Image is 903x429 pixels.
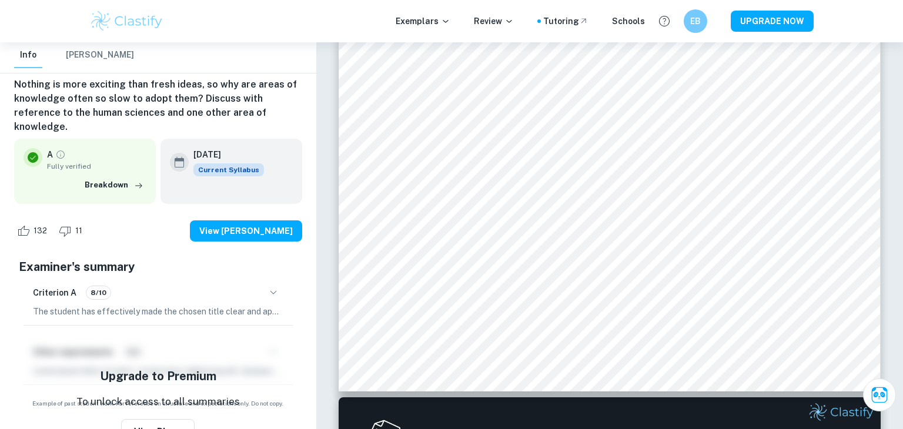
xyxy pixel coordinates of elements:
[684,9,707,33] button: EB
[654,11,674,31] button: Help and Feedback
[14,399,302,408] span: Example of past student work. For reference on structure and expectations only. Do not copy.
[33,305,283,318] p: The student has effectively made the chosen title clear and apparent in the submission, placing i...
[193,148,255,161] h6: [DATE]
[86,287,111,298] span: 8/10
[76,394,240,410] p: To unlock access to all summaries
[193,163,264,176] span: Current Syllabus
[863,378,896,411] button: Ask Clai
[33,286,76,299] h6: Criterion A
[66,42,134,68] button: [PERSON_NAME]
[612,15,645,28] a: Schools
[689,15,703,28] h6: EB
[27,225,53,237] span: 132
[543,15,588,28] a: Tutoring
[14,222,53,240] div: Like
[193,163,264,176] div: This exemplar is based on the current syllabus. Feel free to refer to it for inspiration/ideas wh...
[56,222,89,240] div: Dislike
[731,11,814,32] button: UPGRADE NOW
[47,161,146,172] span: Fully verified
[14,42,42,68] button: Info
[100,367,216,385] h5: Upgrade to Premium
[190,220,302,242] button: View [PERSON_NAME]
[396,15,450,28] p: Exemplars
[47,148,53,161] p: A
[69,225,89,237] span: 11
[89,9,164,33] img: Clastify logo
[19,258,297,276] h5: Examiner's summary
[82,176,146,194] button: Breakdown
[474,15,514,28] p: Review
[14,78,302,134] h6: Nothing is more exciting than fresh ideas, so why are areas of knowledge often so slow to adopt t...
[55,149,66,160] a: Grade fully verified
